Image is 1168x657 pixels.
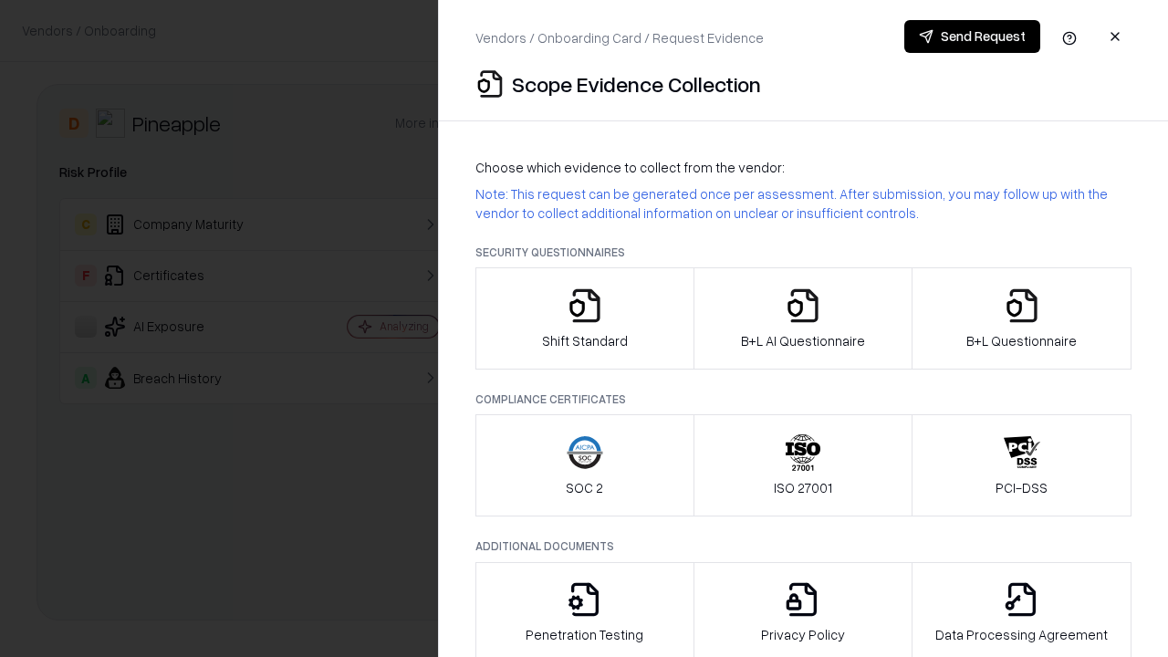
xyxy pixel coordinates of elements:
p: PCI-DSS [996,478,1048,497]
p: Penetration Testing [526,625,643,644]
p: SOC 2 [566,478,603,497]
p: Note: This request can be generated once per assessment. After submission, you may follow up with... [475,184,1131,223]
p: B+L AI Questionnaire [741,331,865,350]
p: ISO 27001 [774,478,832,497]
button: Shift Standard [475,267,694,370]
button: B+L Questionnaire [912,267,1131,370]
p: Scope Evidence Collection [512,69,761,99]
p: Privacy Policy [761,625,845,644]
p: Vendors / Onboarding Card / Request Evidence [475,28,764,47]
p: Shift Standard [542,331,628,350]
p: Security Questionnaires [475,245,1131,260]
button: ISO 27001 [693,414,913,516]
button: Send Request [904,20,1040,53]
p: Additional Documents [475,538,1131,554]
p: B+L Questionnaire [966,331,1077,350]
button: SOC 2 [475,414,694,516]
p: Data Processing Agreement [935,625,1108,644]
button: B+L AI Questionnaire [693,267,913,370]
p: Choose which evidence to collect from the vendor: [475,158,1131,177]
button: PCI-DSS [912,414,1131,516]
p: Compliance Certificates [475,391,1131,407]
